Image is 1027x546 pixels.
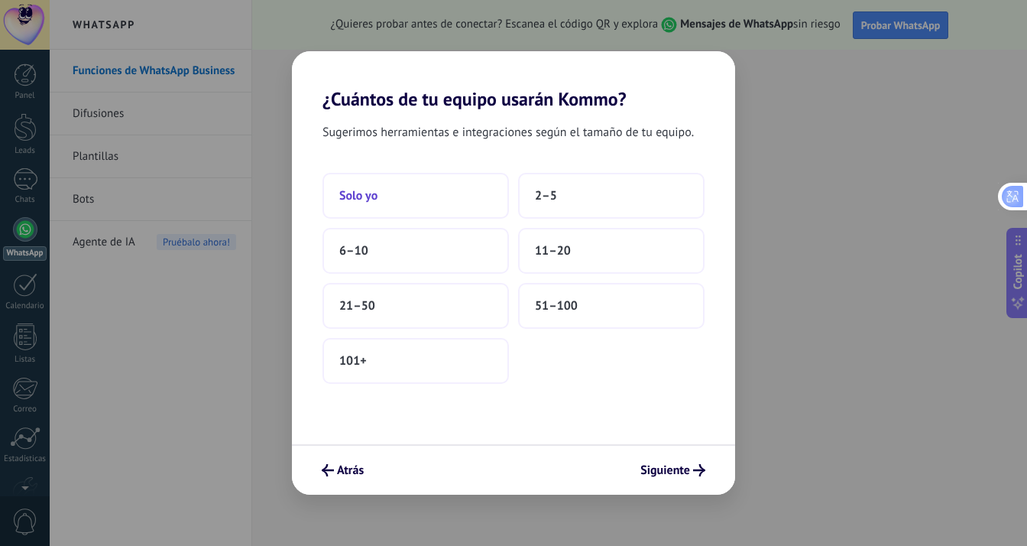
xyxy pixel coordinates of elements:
button: Siguiente [633,457,712,483]
span: Solo yo [339,188,377,203]
button: Solo yo [322,173,509,219]
button: 11–20 [518,228,705,274]
span: Siguiente [640,465,690,476]
button: 51–100 [518,283,705,329]
button: 6–10 [322,228,509,274]
span: 51–100 [535,298,578,314]
button: 101+ [322,338,509,384]
button: Atrás [315,457,371,483]
span: 6–10 [339,243,368,258]
span: 101+ [339,353,367,369]
button: 2–5 [518,173,705,219]
span: 11–20 [535,243,571,258]
span: Sugerimos herramientas e integraciones según el tamaño de tu equipo. [322,122,694,142]
button: 21–50 [322,283,509,329]
span: Atrás [337,465,364,476]
h2: ¿Cuántos de tu equipo usarán Kommo? [292,51,735,110]
span: 2–5 [535,188,557,203]
span: 21–50 [339,298,375,314]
